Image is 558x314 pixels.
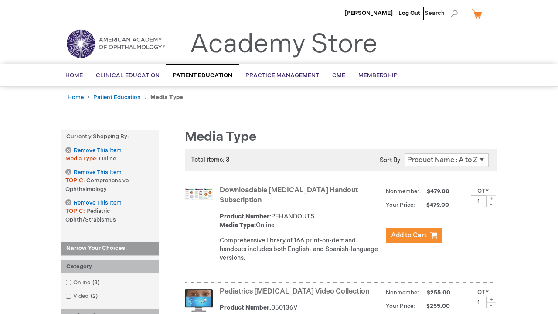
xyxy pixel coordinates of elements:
[386,303,415,310] strong: Your Price:
[416,303,451,310] span: $255.00
[344,10,393,17] a: [PERSON_NAME]
[416,201,450,208] span: $479.00
[220,304,271,311] strong: Product Number:
[386,201,415,208] strong: Your Price:
[220,287,369,296] a: Pediatrics [MEDICAL_DATA] Video Collection
[65,155,99,162] span: Media Type
[477,188,489,195] label: Qty
[398,10,420,17] a: Log Out
[93,94,141,101] a: Patient Education
[386,228,442,243] button: Add to Cart
[332,72,345,79] span: CME
[99,155,116,162] span: Online
[74,147,122,155] span: Remove This Item
[380,157,400,164] label: Sort By
[185,188,213,200] img: Downloadable Patient Education Handout Subscription
[391,231,427,239] span: Add to Cart
[65,72,83,79] span: Home
[425,289,452,296] span: $255.00
[185,289,213,312] img: Pediatrics Patient Education Video Collection
[173,72,232,79] span: Patient Education
[191,156,230,164] span: Total items: 3
[74,199,122,207] span: Remove This Item
[386,287,421,298] strong: Nonmember:
[220,222,256,229] strong: Media Type:
[65,208,116,223] span: Pediatric Ophth/Strabismus
[220,213,271,220] strong: Product Number:
[65,147,121,154] a: Remove This Item
[96,72,160,79] span: Clinical Education
[386,186,421,197] strong: Nonmember:
[477,289,489,296] label: Qty
[61,130,159,143] strong: Currently Shopping by:
[185,129,256,145] span: Media Type
[220,236,381,263] div: Comprehensive library of 166 print-on-demand handouts includes both English- and Spanish-language...
[61,242,159,256] strong: Narrow Your Choices
[245,72,319,79] span: Practice Management
[65,208,86,215] span: TOPIC
[88,293,100,300] span: 2
[190,29,378,60] a: Academy Store
[220,212,381,230] div: PEHANDOUTS Online
[65,177,129,193] span: Comprehensive Ophthalmology
[65,177,86,184] span: TOPIC
[150,94,183,101] strong: Media Type
[471,297,487,308] input: Qty
[63,279,103,287] a: Online3
[65,169,121,176] a: Remove This Item
[471,195,487,207] input: Qty
[425,188,451,195] span: $479.00
[220,186,358,205] a: Downloadable [MEDICAL_DATA] Handout Subscription
[358,72,398,79] span: Membership
[63,292,101,300] a: Video2
[68,94,84,101] a: Home
[65,199,121,207] a: Remove This Item
[61,260,159,273] div: Category
[74,168,122,177] span: Remove This Item
[425,4,458,22] span: Search
[90,279,102,286] span: 3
